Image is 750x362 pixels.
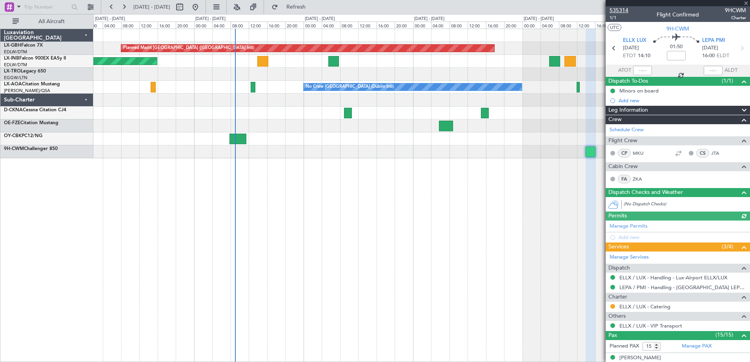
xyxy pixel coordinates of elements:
span: (1/1) [722,77,733,85]
a: Manage PAX [682,342,712,350]
button: Refresh [268,1,315,13]
span: Charter [608,293,627,302]
div: 08:00 [559,22,577,29]
div: Planned Maint [GEOGRAPHIC_DATA] ([GEOGRAPHIC_DATA] Intl) [123,42,254,54]
span: 16:00 [702,52,715,60]
a: LX-INBFalcon 900EX EASy II [4,56,66,61]
span: Dispatch Checks and Weather [608,188,683,197]
span: ELDT [717,52,729,60]
div: 00:00 [522,22,541,29]
div: 20:00 [285,22,303,29]
span: Charter [725,14,746,21]
div: 12:00 [358,22,376,29]
div: Add new [619,97,746,104]
a: [PERSON_NAME]/QSA [4,88,50,94]
a: ELLX / LUX - Catering [619,303,670,310]
span: ATOT [618,67,631,74]
div: FA [618,175,631,183]
a: ZKA [633,176,650,183]
a: LX-TROLegacy 650 [4,69,46,74]
a: MKU [633,150,650,157]
span: ELLX LUX [623,37,646,45]
span: All Aircraft [20,19,83,24]
div: Minors on board [619,87,659,94]
div: 04:00 [431,22,449,29]
div: [PERSON_NAME] [619,354,661,362]
div: CP [618,149,631,157]
div: 00:00 [413,22,431,29]
span: OE-FZE [4,121,20,125]
div: Flight Confirmed [657,11,699,19]
span: LX-AOA [4,82,22,87]
a: OE-FZECitation Mustang [4,121,58,125]
span: (15/15) [715,331,733,339]
span: Crew [608,115,622,124]
a: EDLW/DTM [4,62,27,68]
div: 16:00 [267,22,285,29]
div: [DATE] - [DATE] [305,16,335,22]
div: 20:00 [176,22,194,29]
label: Planned PAX [610,342,639,350]
div: [DATE] - [DATE] [195,16,226,22]
span: LX-INB [4,56,19,61]
a: EGGW/LTN [4,75,27,81]
span: [DATE] [623,44,639,52]
a: ELLX / LUX - Handling - Lux-Airport ELLX/LUX [619,274,727,281]
div: 08:00 [340,22,358,29]
div: 00:00 [304,22,322,29]
span: 9H-CWM [4,147,24,151]
a: Schedule Crew [610,126,644,134]
span: Dispatch To-Dos [608,77,648,86]
div: 00:00 [85,22,103,29]
span: [DATE] [702,44,718,52]
a: ELLX / LUX - VIP Transport [619,322,682,329]
div: No Crew [GEOGRAPHIC_DATA] (Dublin Intl) [306,81,394,93]
div: 00:00 [194,22,212,29]
div: 16:00 [595,22,613,29]
a: OY-CBKPC12/NG [4,134,42,138]
span: 14:10 [638,52,650,60]
span: OY-CBK [4,134,22,138]
span: (3/4) [722,243,733,251]
div: [DATE] - [DATE] [95,16,125,22]
span: LEPA PMI [702,37,725,45]
a: LX-AOACitation Mustang [4,82,60,87]
div: 16:00 [158,22,176,29]
div: 12:00 [577,22,595,29]
div: 04:00 [103,22,121,29]
span: Pax [608,331,617,340]
div: (No Dispatch Checks) [624,201,750,209]
span: Dispatch [608,264,630,273]
span: LX-TRO [4,69,21,74]
span: 535314 [610,6,628,14]
span: Flight Crew [608,136,637,145]
div: 20:00 [504,22,522,29]
a: EDLW/DTM [4,49,27,55]
div: [DATE] - [DATE] [414,16,444,22]
span: D-CKNA [4,108,23,112]
span: Refresh [280,4,313,10]
a: 9H-CWMChallenger 850 [4,147,58,151]
span: LX-GBH [4,43,21,48]
div: 08:00 [450,22,468,29]
button: All Aircraft [9,15,85,28]
span: Cabin Crew [608,162,638,171]
div: 16:00 [486,22,504,29]
span: 9HCWM [725,6,746,14]
span: 9H-CWM [666,25,689,33]
div: 12:00 [249,22,267,29]
div: 04:00 [322,22,340,29]
span: Others [608,312,626,321]
input: Trip Number [24,1,69,13]
div: CS [696,149,709,157]
span: ALDT [725,67,737,74]
div: 12:00 [139,22,157,29]
span: Services [608,243,629,252]
a: Manage Services [610,253,649,261]
a: D-CKNACessna Citation CJ4 [4,108,66,112]
a: JTA [711,150,729,157]
div: 12:00 [468,22,486,29]
div: 04:00 [541,22,559,29]
a: LX-GBHFalcon 7X [4,43,43,48]
div: 08:00 [231,22,249,29]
